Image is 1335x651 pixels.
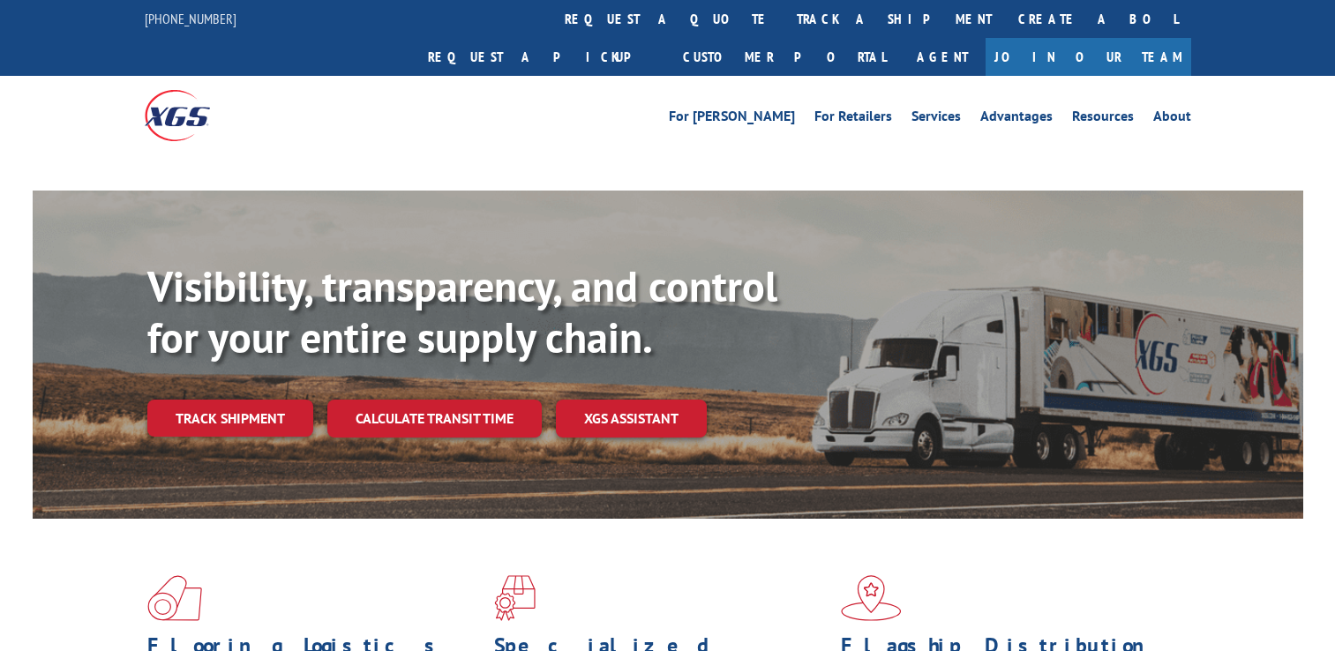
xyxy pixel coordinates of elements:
[1153,109,1191,129] a: About
[145,10,236,27] a: [PHONE_NUMBER]
[327,400,542,438] a: Calculate transit time
[980,109,1053,129] a: Advantages
[415,38,670,76] a: Request a pickup
[1072,109,1134,129] a: Resources
[556,400,707,438] a: XGS ASSISTANT
[986,38,1191,76] a: Join Our Team
[147,258,777,364] b: Visibility, transparency, and control for your entire supply chain.
[899,38,986,76] a: Agent
[494,575,536,621] img: xgs-icon-focused-on-flooring-red
[911,109,961,129] a: Services
[841,575,902,621] img: xgs-icon-flagship-distribution-model-red
[814,109,892,129] a: For Retailers
[669,109,795,129] a: For [PERSON_NAME]
[147,575,202,621] img: xgs-icon-total-supply-chain-intelligence-red
[670,38,899,76] a: Customer Portal
[147,400,313,437] a: Track shipment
